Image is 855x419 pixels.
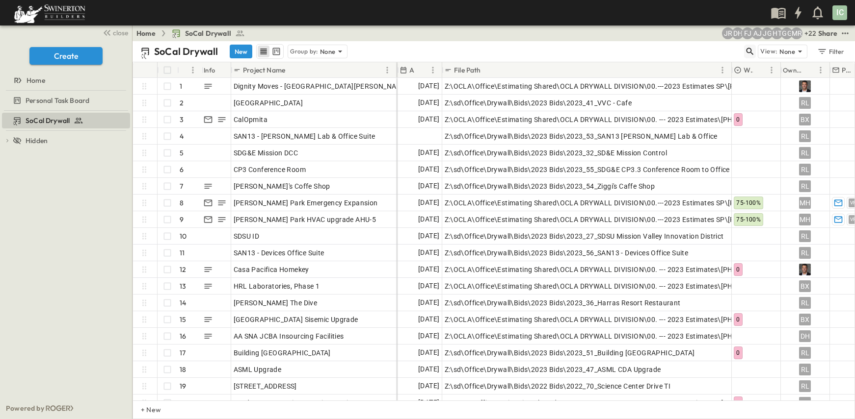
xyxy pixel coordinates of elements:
[141,405,147,415] p: + New
[2,74,128,87] a: Home
[234,265,309,274] span: Casa Pacifica Homekey
[418,380,439,392] span: [DATE]
[234,331,344,341] span: AA SNA JCBA Insourcing Facilities
[418,314,439,325] span: [DATE]
[744,65,753,75] p: Win Probability
[418,214,439,225] span: [DATE]
[771,27,783,39] div: Haaris Tahmas (haaris.tahmas@swinerton.com)
[204,56,215,84] div: Info
[2,113,130,128] div: SoCal Drywalltest
[230,45,252,58] button: New
[418,147,439,158] span: [DATE]
[445,131,718,141] span: Z:\sd\Office\Drywall\Bids\2023 Bids\2023_53_SAN13 [PERSON_NAME] Lab & Office
[180,198,184,208] p: 8
[766,64,777,76] button: Menu
[27,75,45,85] span: Home
[234,81,409,91] span: Dignity Moves - [GEOGRAPHIC_DATA][PERSON_NAME]
[783,56,802,84] div: Owner
[418,364,439,375] span: [DATE]
[483,65,494,75] button: Sort
[445,348,695,358] span: Z:\sd\Office\Drywall\Bids\2023 Bids\2023_51_Building [GEOGRAPHIC_DATA]
[320,47,336,56] p: None
[180,98,184,108] p: 2
[736,316,740,323] span: 0
[26,116,70,125] span: SoCal Drywall
[418,164,439,175] span: [DATE]
[839,27,851,39] button: test
[761,27,773,39] div: Jorge Garcia (jorgarcia@swinerton.com)
[180,148,184,158] p: 5
[234,148,298,158] span: SDG&E Mission DCC
[418,397,439,408] span: [DATE]
[234,248,324,258] span: SAN13 - Devices Office Suite
[234,298,318,308] span: [PERSON_NAME] The Dive
[445,315,847,324] span: Z:\OCLA\Office\Estimating Shared\OCLA DRYWALL DIVISION\00. --- 2023 Estimates\[PHONE_NUMBER] [STR...
[243,65,285,75] p: Project Name
[180,81,182,91] p: 1
[815,64,827,76] button: Menu
[799,197,811,209] div: MH
[136,28,251,38] nav: breadcrumbs
[813,45,847,58] button: Filter
[445,365,661,374] span: Z:\sd\Office\Drywall\Bids\2023 Bids\2023_47_ASML CDA Upgrade
[445,198,849,208] span: Z:\OCLA\Office\Estimating Shared\OCLA DRYWALL DIVISION\00.---2023 Estimates SP\[PHONE_NUMBER] A&J...
[722,27,734,39] div: Joshua Russell (joshua.russell@swinerton.com)
[445,98,632,108] span: Z:\sd\Office\Drywall\Bids\2023 Bids\2023_41_VVC - Cafe
[736,399,740,406] span: 0
[799,380,811,392] div: RL
[418,264,439,275] span: [DATE]
[736,199,761,206] span: 75-100%
[732,27,744,39] div: Daryll Hayward (daryll.hayward@swinerton.com)
[180,165,184,174] p: 6
[234,281,320,291] span: HRL Laboratories, Phase 1
[154,45,218,58] p: SoCal Drywall
[234,198,378,208] span: [PERSON_NAME] Park Emergency Expansion
[804,28,814,38] p: + 22
[445,165,768,174] span: Z:\sd\Office\Drywall\Bids\2023 Bids\2023_55_SDG&E CP3.3 Conference Room to Office Conversion
[445,148,668,158] span: Z:\sd\Office\Drywall\Bids\2023 Bids\2023_32_SD&E Mission Control
[290,47,318,56] p: Group by:
[409,65,414,75] p: Anticipated Finish
[842,65,852,75] p: PM
[418,197,439,208] span: [DATE]
[418,97,439,108] span: [DATE]
[799,80,811,92] img: Profile Picture
[781,62,830,78] div: Owner
[445,115,841,124] span: Z:\OCLA\Office\Estimating Shared\OCLA DRYWALL DIVISION\00. --- 2023 Estimates\[PHONE_NUMBER] HRL ...
[234,215,376,224] span: [PERSON_NAME] Park HVAC upgrade AHU-5
[2,93,130,108] div: Personal Task Boardtest
[418,80,439,92] span: [DATE]
[234,348,331,358] span: Building [GEOGRAPHIC_DATA]
[418,347,439,358] span: [DATE]
[418,297,439,308] span: [DATE]
[799,114,811,125] div: BX
[418,330,439,342] span: [DATE]
[799,180,811,192] div: RL
[181,65,192,75] button: Sort
[270,46,282,57] button: kanban view
[799,347,811,359] div: RL
[799,264,811,275] img: Profile Picture
[799,397,811,409] div: MH
[817,46,845,57] div: Filter
[180,115,184,124] p: 3
[755,65,766,75] button: Sort
[2,94,128,107] a: Personal Task Board
[799,280,811,292] div: BX
[29,47,103,65] button: Create
[736,349,740,356] span: 0
[751,27,763,39] div: Anthony Jimenez (anthony.jimenez@swinerton.com)
[736,266,740,273] span: 0
[234,231,260,241] span: SDSU ID
[234,115,268,124] span: CalOpmita
[180,131,184,141] p: 4
[180,365,186,374] p: 18
[799,314,811,325] div: BX
[256,44,284,59] div: table view
[742,27,753,39] div: Francisco J. Sanchez (frsanchez@swinerton.com)
[427,64,439,76] button: Menu
[781,27,793,39] div: Gerrad Gerber (gerrad.gerber@swinerton.com)
[445,248,689,258] span: Z:\sd\Office\Drywall\Bids\2023 Bids\2023_56_SAN13 - Devices Office Suite
[381,64,393,76] button: Menu
[180,248,185,258] p: 11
